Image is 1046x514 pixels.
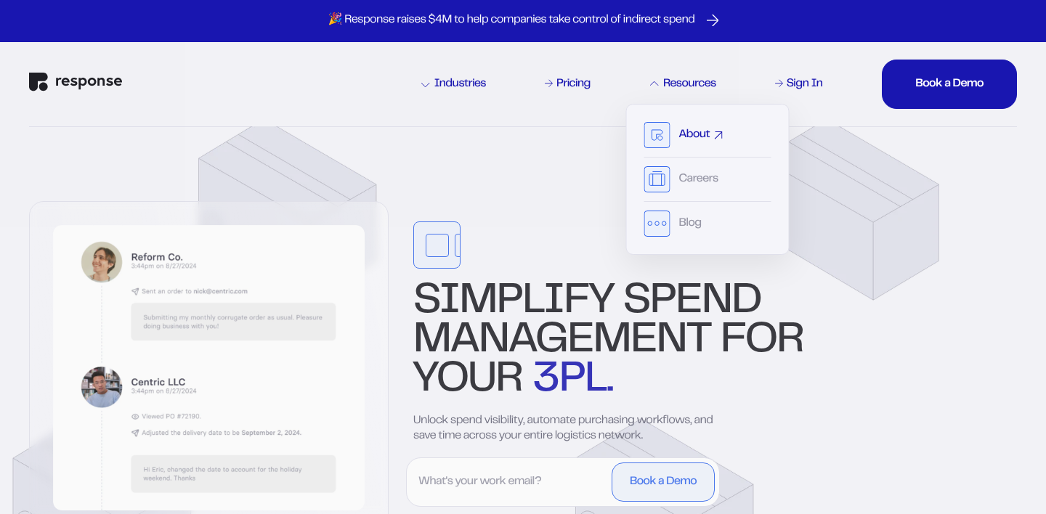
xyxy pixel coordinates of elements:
[413,322,711,360] span: management
[630,476,697,488] div: Book a Demo
[773,76,826,93] a: Sign In
[543,76,593,93] a: Pricing
[678,129,710,141] div: About
[678,174,730,185] a: Careers
[650,78,716,90] div: Resources
[29,73,122,95] a: Response Home
[721,322,804,360] span: for
[421,78,486,90] div: Industries
[678,174,718,185] div: Careers
[413,283,613,321] span: Simplify
[623,283,761,321] span: spend
[678,218,713,229] a: Blog
[882,60,1017,109] button: Book a DemoBook a DemoBook a DemoBook a Demo
[413,414,737,444] p: Unlock spend visibility, automate purchasing workflows, and save time across your entire logistic...
[556,78,591,90] div: Pricing
[532,362,614,399] span: 3PL.
[612,462,715,502] button: Book a Demo
[413,362,522,399] span: your
[29,73,122,91] img: Response Logo
[678,129,722,141] a: About
[678,218,701,229] div: Blog
[328,13,694,28] p: 🎉 Response raises $4M to help companies take control of indirect spend
[787,78,823,90] div: Sign In
[915,78,984,90] div: Book a Demo
[411,462,608,502] input: What's your work email?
